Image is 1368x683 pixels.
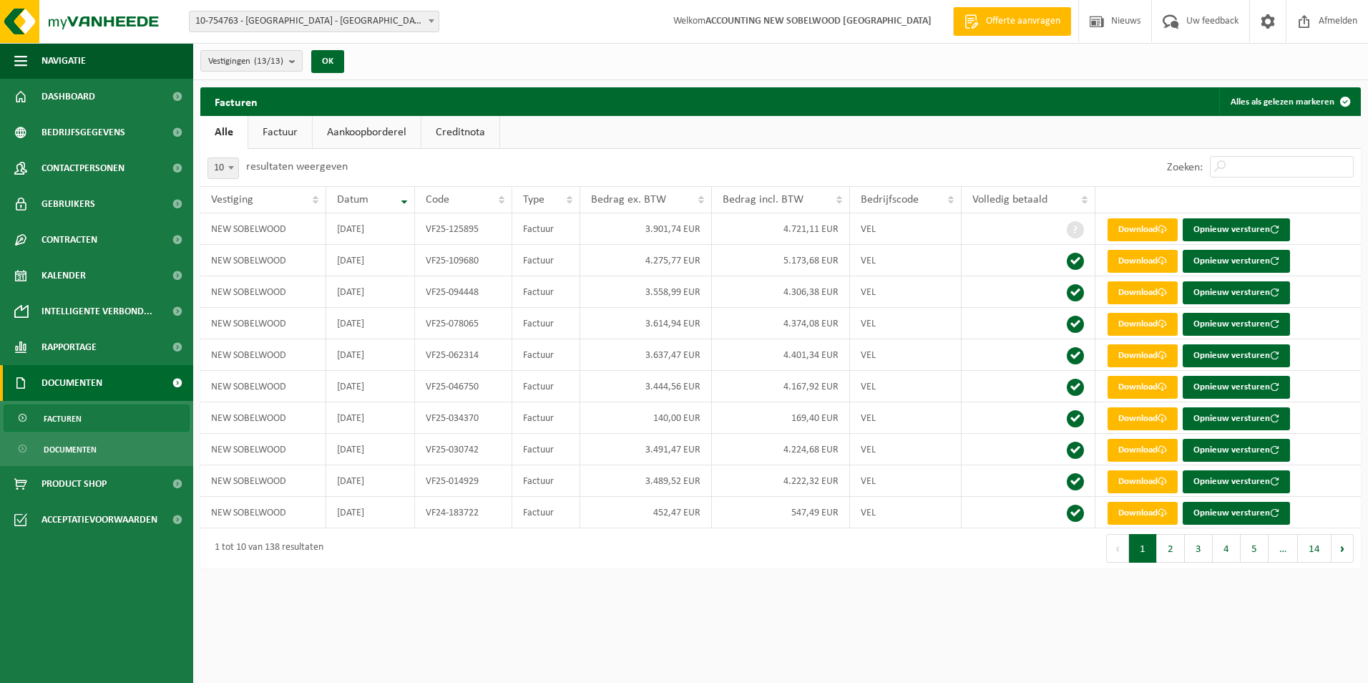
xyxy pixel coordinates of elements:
[580,402,711,434] td: 140,00 EUR
[1106,534,1129,563] button: Previous
[1219,87,1359,116] button: Alles als gelezen markeren
[1183,470,1290,493] button: Opnieuw versturen
[1298,534,1332,563] button: 14
[850,308,962,339] td: VEL
[1108,470,1178,493] a: Download
[415,497,513,528] td: VF24-183722
[200,339,326,371] td: NEW SOBELWOOD
[41,43,86,79] span: Navigatie
[41,466,107,502] span: Product Shop
[712,276,850,308] td: 4.306,38 EUR
[1213,534,1241,563] button: 4
[41,502,157,538] span: Acceptatievoorwaarden
[982,14,1064,29] span: Offerte aanvragen
[512,308,580,339] td: Factuur
[1108,218,1178,241] a: Download
[200,371,326,402] td: NEW SOBELWOOD
[850,213,962,245] td: VEL
[311,50,344,73] button: OK
[1108,313,1178,336] a: Download
[712,245,850,276] td: 5.173,68 EUR
[1183,250,1290,273] button: Opnieuw versturen
[41,329,97,365] span: Rapportage
[200,434,326,465] td: NEW SOBELWOOD
[1269,534,1298,563] span: …
[41,79,95,115] span: Dashboard
[580,276,711,308] td: 3.558,99 EUR
[415,308,513,339] td: VF25-078065
[712,402,850,434] td: 169,40 EUR
[1108,281,1178,304] a: Download
[200,87,272,115] h2: Facturen
[705,16,932,26] strong: ACCOUNTING NEW SOBELWOOD [GEOGRAPHIC_DATA]
[200,308,326,339] td: NEW SOBELWOOD
[1167,162,1203,173] label: Zoeken:
[248,116,312,149] a: Factuur
[190,11,439,32] span: 10-754763 - NEW SOBELWOOD - SINT-GILLIS
[1183,281,1290,304] button: Opnieuw versturen
[850,465,962,497] td: VEL
[580,213,711,245] td: 3.901,74 EUR
[512,339,580,371] td: Factuur
[415,371,513,402] td: VF25-046750
[415,402,513,434] td: VF25-034370
[580,245,711,276] td: 4.275,77 EUR
[712,434,850,465] td: 4.224,68 EUR
[326,245,415,276] td: [DATE]
[1183,218,1290,241] button: Opnieuw versturen
[415,213,513,245] td: VF25-125895
[313,116,421,149] a: Aankoopborderel
[1183,344,1290,367] button: Opnieuw versturen
[254,57,283,66] count: (13/13)
[326,308,415,339] td: [DATE]
[421,116,499,149] a: Creditnota
[512,497,580,528] td: Factuur
[712,213,850,245] td: 4.721,11 EUR
[512,465,580,497] td: Factuur
[326,339,415,371] td: [DATE]
[1108,407,1178,430] a: Download
[41,258,86,294] span: Kalender
[580,497,711,528] td: 452,47 EUR
[1108,376,1178,399] a: Download
[1108,250,1178,273] a: Download
[326,371,415,402] td: [DATE]
[1183,439,1290,462] button: Opnieuw versturen
[189,11,439,32] span: 10-754763 - NEW SOBELWOOD - SINT-GILLIS
[523,194,544,205] span: Type
[1183,502,1290,525] button: Opnieuw versturen
[712,465,850,497] td: 4.222,32 EUR
[512,434,580,465] td: Factuur
[200,497,326,528] td: NEW SOBELWOOD
[1157,534,1185,563] button: 2
[1108,439,1178,462] a: Download
[580,339,711,371] td: 3.637,47 EUR
[512,371,580,402] td: Factuur
[1183,407,1290,430] button: Opnieuw versturen
[41,150,124,186] span: Contactpersonen
[207,536,323,561] div: 1 tot 10 van 138 resultaten
[1332,534,1354,563] button: Next
[44,436,97,463] span: Documenten
[41,115,125,150] span: Bedrijfsgegevens
[580,465,711,497] td: 3.489,52 EUR
[850,339,962,371] td: VEL
[850,497,962,528] td: VEL
[337,194,368,205] span: Datum
[723,194,803,205] span: Bedrag incl. BTW
[512,245,580,276] td: Factuur
[4,405,190,432] a: Facturen
[200,276,326,308] td: NEW SOBELWOOD
[580,371,711,402] td: 3.444,56 EUR
[850,402,962,434] td: VEL
[415,434,513,465] td: VF25-030742
[41,222,97,258] span: Contracten
[512,402,580,434] td: Factuur
[200,465,326,497] td: NEW SOBELWOOD
[41,294,152,329] span: Intelligente verbond...
[200,213,326,245] td: NEW SOBELWOOD
[1108,344,1178,367] a: Download
[850,276,962,308] td: VEL
[326,497,415,528] td: [DATE]
[1183,313,1290,336] button: Opnieuw versturen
